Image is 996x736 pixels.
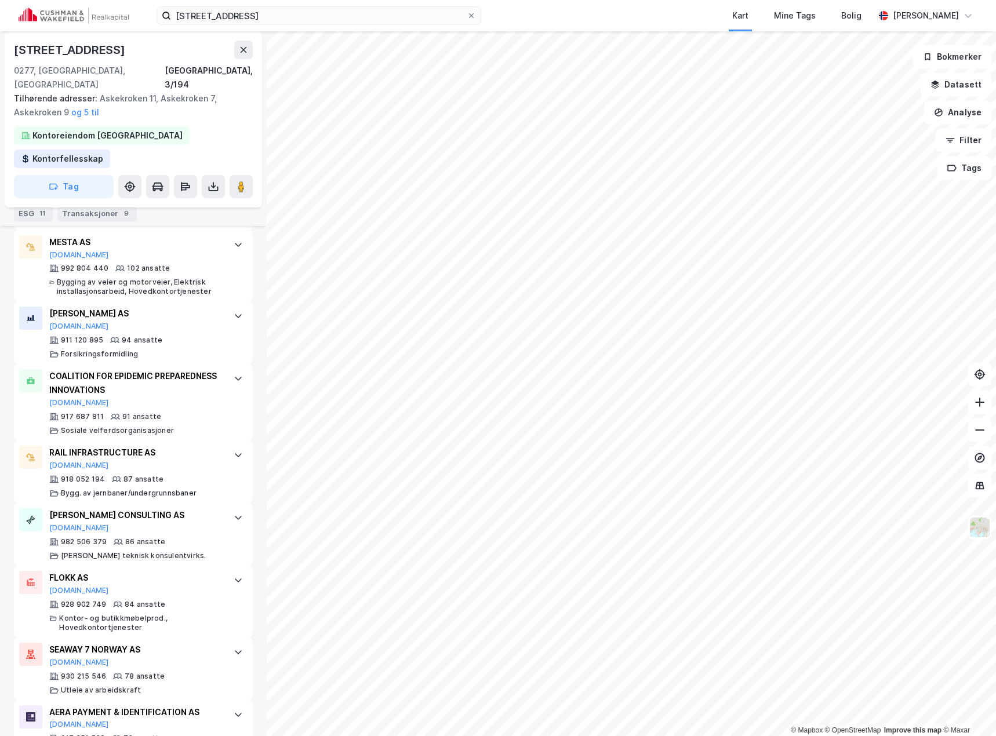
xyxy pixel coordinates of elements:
[61,426,174,435] div: Sosiale velferdsorganisasjoner
[49,250,109,260] button: [DOMAIN_NAME]
[121,207,132,219] div: 9
[61,349,138,359] div: Forsikringsformidling
[125,672,165,681] div: 78 ansatte
[122,412,161,421] div: 91 ansatte
[893,9,959,23] div: [PERSON_NAME]
[49,643,222,657] div: SEAWAY 7 NORWAY AS
[49,307,222,320] div: [PERSON_NAME] AS
[49,720,109,729] button: [DOMAIN_NAME]
[49,322,109,331] button: [DOMAIN_NAME]
[125,600,165,609] div: 84 ansatte
[61,600,106,609] div: 928 902 749
[14,92,243,119] div: Askekroken 11, Askekroken 7, Askekroken 9
[61,537,107,546] div: 982 506 379
[791,726,823,734] a: Mapbox
[49,398,109,407] button: [DOMAIN_NAME]
[49,461,109,470] button: [DOMAIN_NAME]
[913,45,991,68] button: Bokmerker
[61,489,197,498] div: Bygg. av jernbaner/undergrunnsbaner
[125,537,165,546] div: 86 ansatte
[936,129,991,152] button: Filter
[123,475,163,484] div: 87 ansatte
[171,7,467,24] input: Søk på adresse, matrikkel, gårdeiere, leietakere eller personer
[37,207,48,219] div: 11
[49,446,222,460] div: RAIL INFRASTRUCTURE AS
[61,686,141,695] div: Utleie av arbeidskraft
[49,523,109,533] button: [DOMAIN_NAME]
[921,73,991,96] button: Datasett
[61,412,104,421] div: 917 687 811
[49,586,109,595] button: [DOMAIN_NAME]
[732,9,748,23] div: Kart
[57,278,222,296] div: Bygging av veier og motorveier, Elektrisk installasjonsarbeid, Hovedkontortjenester
[61,336,103,345] div: 911 120 895
[49,235,222,249] div: MESTA AS
[938,680,996,736] iframe: Chat Widget
[61,672,106,681] div: 930 215 546
[938,680,996,736] div: Kontrollprogram for chat
[61,475,105,484] div: 918 052 194
[49,571,222,585] div: FLOKK AS
[57,205,137,221] div: Transaksjoner
[49,369,222,397] div: COALITION FOR EPIDEMIC PREPAREDNESS INNOVATIONS
[14,205,53,221] div: ESG
[774,9,816,23] div: Mine Tags
[59,614,222,632] div: Kontor- og butikkmøbelprod., Hovedkontortjenester
[122,336,162,345] div: 94 ansatte
[14,175,114,198] button: Tag
[165,64,253,92] div: [GEOGRAPHIC_DATA], 3/194
[61,264,108,273] div: 992 804 440
[937,156,991,180] button: Tags
[14,64,165,92] div: 0277, [GEOGRAPHIC_DATA], [GEOGRAPHIC_DATA]
[14,93,100,103] span: Tilhørende adresser:
[127,264,170,273] div: 102 ansatte
[969,516,991,538] img: Z
[49,705,222,719] div: AERA PAYMENT & IDENTIFICATION AS
[924,101,991,124] button: Analyse
[884,726,942,734] a: Improve this map
[841,9,861,23] div: Bolig
[61,551,206,560] div: [PERSON_NAME] teknisk konsulentvirks.
[32,129,183,143] div: Kontoreiendom [GEOGRAPHIC_DATA]
[32,152,103,166] div: Kontorfellesskap
[49,508,222,522] div: [PERSON_NAME] CONSULTING AS
[19,8,129,24] img: cushman-wakefield-realkapital-logo.202ea83816669bd177139c58696a8fa1.svg
[825,726,881,734] a: OpenStreetMap
[49,658,109,667] button: [DOMAIN_NAME]
[14,41,128,59] div: [STREET_ADDRESS]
